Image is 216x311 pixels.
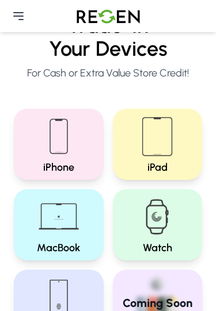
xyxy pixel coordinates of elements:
h3: iPhone [43,159,74,175]
img: iPhone [31,109,86,164]
h3: iPad [147,159,168,175]
span: Coming Soon [123,295,192,311]
h3: MacBook [37,240,80,256]
img: Watch [130,189,185,244]
h3: Watch [143,240,172,256]
img: iPad [130,109,185,164]
img: MacBook [31,189,86,244]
